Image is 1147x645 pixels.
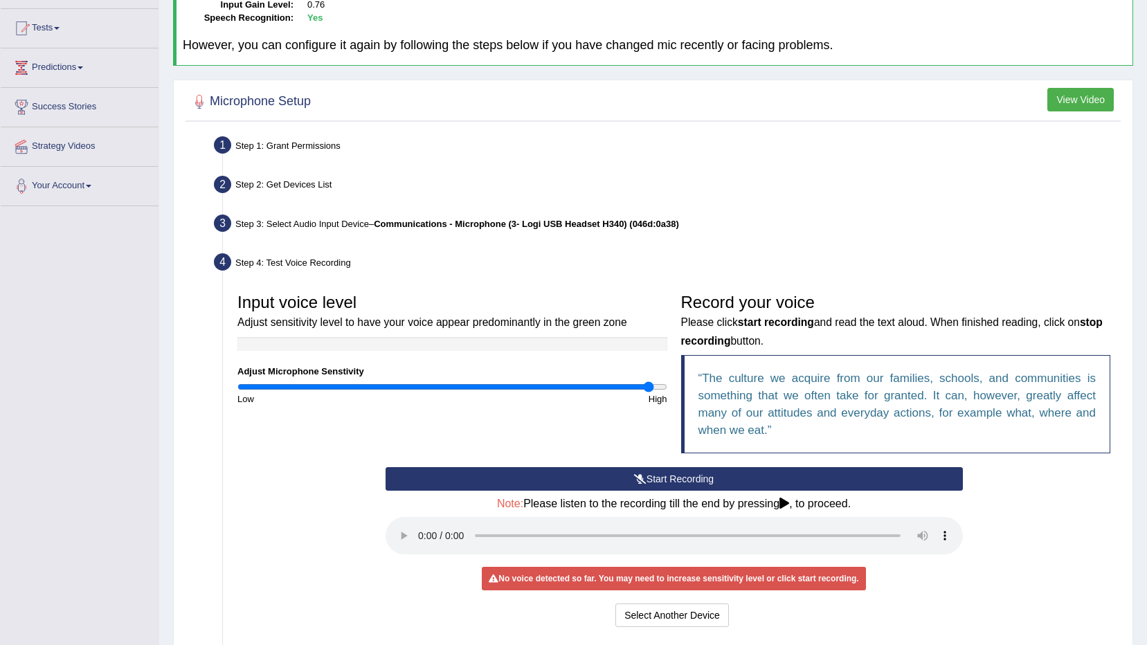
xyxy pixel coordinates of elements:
[231,392,452,406] div: Low
[681,316,1103,346] small: Please click and read the text aloud. When finished reading, click on button.
[374,219,679,229] b: Communications - Microphone (3- Logi USB Headset H340) (046d:0a38)
[1,48,159,83] a: Predictions
[681,293,1111,348] h3: Record your voice
[1,127,159,162] a: Strategy Videos
[237,316,627,328] small: Adjust sensitivity level to have your voice appear predominantly in the green zone
[497,498,523,509] span: Note:
[208,249,1126,280] div: Step 4: Test Voice Recording
[1,167,159,201] a: Your Account
[369,219,679,229] span: –
[208,210,1126,241] div: Step 3: Select Audio Input Device
[208,172,1126,202] div: Step 2: Get Devices List
[386,467,963,491] button: Start Recording
[615,603,729,627] button: Select Another Device
[482,567,865,590] div: No voice detected so far. You may need to increase sensitivity level or click start recording.
[183,39,1126,53] h4: However, you can configure it again by following the steps below if you have changed mic recently...
[208,132,1126,163] div: Step 1: Grant Permissions
[1,9,159,44] a: Tests
[237,365,364,378] label: Adjust Microphone Senstivity
[183,12,293,25] dt: Speech Recognition:
[1047,88,1114,111] button: View Video
[237,293,667,330] h3: Input voice level
[189,91,311,112] h2: Microphone Setup
[1,88,159,122] a: Success Stories
[386,498,963,510] h4: Please listen to the recording till the end by pressing , to proceed.
[307,12,323,23] b: Yes
[681,316,1103,346] b: stop recording
[452,392,674,406] div: High
[698,372,1096,437] q: The culture we acquire from our families, schools, and communities is something that we often tak...
[738,316,814,328] b: start recording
